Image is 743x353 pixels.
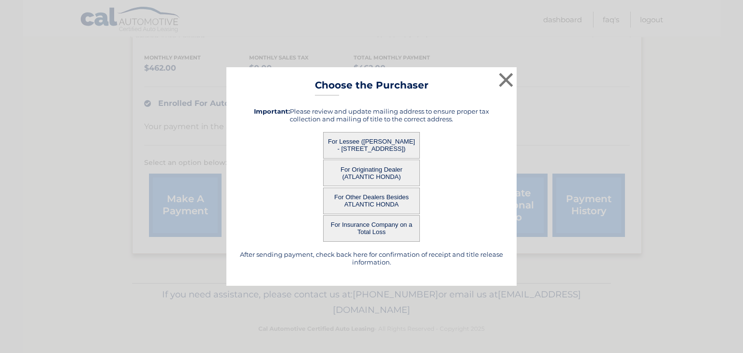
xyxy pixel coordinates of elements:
h5: After sending payment, check back here for confirmation of receipt and title release information. [238,250,505,266]
button: For Originating Dealer (ATLANTIC HONDA) [323,160,420,186]
h5: Please review and update mailing address to ensure proper tax collection and mailing of title to ... [238,107,505,123]
button: For Other Dealers Besides ATLANTIC HONDA [323,188,420,214]
strong: Important: [254,107,290,115]
button: For Lessee ([PERSON_NAME] - [STREET_ADDRESS]) [323,132,420,159]
button: × [496,70,516,89]
button: For Insurance Company on a Total Loss [323,215,420,242]
h3: Choose the Purchaser [315,79,429,96]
